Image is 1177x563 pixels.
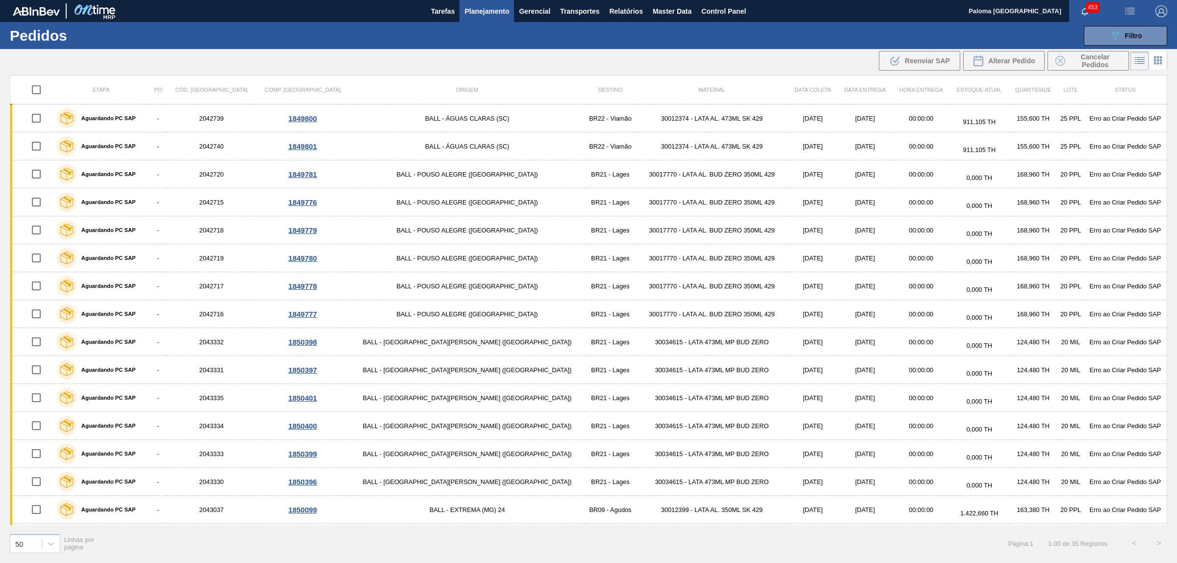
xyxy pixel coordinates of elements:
td: [DATE] [838,300,893,328]
td: BR21 - Lages [585,244,636,272]
td: BALL - POUSO ALEGRE ([GEOGRAPHIC_DATA]) [349,244,585,272]
td: 124,480 TH [1009,384,1057,412]
td: BALL - [GEOGRAPHIC_DATA][PERSON_NAME] ([GEOGRAPHIC_DATA]) [349,356,585,384]
td: - [149,328,167,356]
label: Aguardando PC SAP [77,507,136,512]
td: - [149,384,167,412]
td: - [149,132,167,160]
td: 20 MIL [1058,412,1084,440]
span: Hora Entrega [899,87,943,93]
td: 20 MIL [1058,356,1084,384]
span: Etapa [93,87,110,93]
td: 124,480 TH [1009,468,1057,496]
div: 1850401 [257,394,348,402]
td: - [149,496,167,524]
div: 1849777 [257,310,348,318]
td: 00:00:00 [893,524,950,552]
td: [DATE] [788,328,838,356]
td: 30034615 - LATA 473ML MP BUD ZERO [636,412,788,440]
span: 0,000 TH [967,426,992,433]
td: Erro ao Criar Pedido SAP [1084,328,1167,356]
td: 20 MIL [1058,328,1084,356]
td: 20 MIL [1058,440,1084,468]
td: BR22 - Viamão [585,132,636,160]
td: 30017770 - LATA AL. BUD ZERO 350ML 429 [636,160,788,188]
div: 1849801 [257,142,348,151]
td: 00:00:00 [893,272,950,300]
td: 2042740 [167,132,256,160]
div: 1850398 [257,338,348,346]
td: 2042719 [167,244,256,272]
div: Visão em Cards [1149,51,1167,70]
td: Erro ao Criar Pedido SAP [1084,216,1167,244]
td: 30034615 - LATA 473ML MP BUD ZERO [636,328,788,356]
td: 20 PPL [1058,524,1084,552]
td: - [149,160,167,188]
td: [DATE] [838,524,893,552]
td: 00:00:00 [893,132,950,160]
td: BALL - [GEOGRAPHIC_DATA][PERSON_NAME] ([GEOGRAPHIC_DATA]) [349,384,585,412]
a: Aguardando PC SAP-2042717BALL - POUSO ALEGRE ([GEOGRAPHIC_DATA])BR21 - Lages30017770 - LATA AL. B... [10,272,1167,300]
button: > [1147,531,1171,556]
td: 2043334 [167,412,256,440]
td: 00:00:00 [893,440,950,468]
td: 30017770 - LATA AL. BUD ZERO 350ML 429 [636,216,788,244]
label: Aguardando PC SAP [77,199,136,205]
td: Erro ao Criar Pedido SAP [1084,524,1167,552]
td: BALL - POUSO ALEGRE ([GEOGRAPHIC_DATA]) [349,188,585,216]
td: Erro ao Criar Pedido SAP [1084,188,1167,216]
td: 20 PPL [1058,188,1084,216]
div: 1849781 [257,170,348,179]
span: Planejamento [464,5,509,17]
span: Master Data [653,5,691,17]
h1: Pedidos [10,30,161,41]
td: Erro ao Criar Pedido SAP [1084,496,1167,524]
div: 1849800 [257,114,348,123]
td: 163,380 TH [1009,524,1057,552]
td: 124,480 TH [1009,412,1057,440]
td: [DATE] [788,440,838,468]
div: 1849778 [257,282,348,290]
td: [DATE] [838,104,893,132]
td: [DATE] [838,328,893,356]
td: 30017770 - LATA AL. BUD ZERO 350ML 429 [636,272,788,300]
span: 911,105 TH [963,118,996,126]
span: 0,000 TH [967,370,992,377]
span: Relatórios [609,5,642,17]
span: 0,000 TH [967,342,992,349]
td: 168,960 TH [1009,216,1057,244]
span: Comp. [GEOGRAPHIC_DATA] [265,87,341,93]
span: Página : 1 [1008,540,1033,547]
td: Erro ao Criar Pedido SAP [1084,384,1167,412]
img: Logout [1155,5,1167,17]
td: [DATE] [838,244,893,272]
button: < [1122,531,1147,556]
span: Reenviar SAP [905,57,950,65]
td: [DATE] [788,188,838,216]
td: 00:00:00 [893,160,950,188]
label: Aguardando PC SAP [77,423,136,429]
td: [DATE] [838,496,893,524]
td: BR21 - Lages [585,216,636,244]
div: 50 [15,539,24,548]
span: 0,000 TH [967,258,992,265]
td: BR21 - Lages [585,160,636,188]
td: [DATE] [788,132,838,160]
td: 30012374 - LATA AL. 473ML SK 429 [636,104,788,132]
td: Erro ao Criar Pedido SAP [1084,412,1167,440]
label: Aguardando PC SAP [77,227,136,233]
td: 2042718 [167,216,256,244]
td: BALL - POUSO ALEGRE ([GEOGRAPHIC_DATA]) [349,272,585,300]
button: Alterar Pedido [963,51,1045,71]
button: Reenviar SAP [879,51,960,71]
td: 30034615 - LATA 473ML MP BUD ZERO [636,356,788,384]
span: 0,000 TH [967,454,992,461]
td: 2042717 [167,272,256,300]
td: 00:00:00 [893,216,950,244]
td: 20 PPL [1058,496,1084,524]
td: 25 PPL [1058,132,1084,160]
span: Lote [1064,87,1078,93]
span: Tarefas [431,5,455,17]
td: 2042715 [167,188,256,216]
td: BR21 - Lages [585,328,636,356]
